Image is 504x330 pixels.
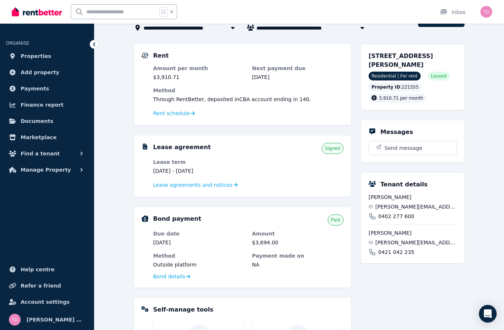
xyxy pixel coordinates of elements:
[252,230,344,237] dt: Amount
[21,133,56,142] span: Marketplace
[6,295,88,309] a: Account settings
[380,180,428,189] h5: Tenant details
[379,96,423,101] span: 3,910.71 per month
[153,230,245,237] dt: Due date
[170,9,173,15] span: k
[6,49,88,63] a: Properties
[6,146,88,161] button: Find a tenant
[6,262,88,277] a: Help centre
[21,84,49,93] span: Payments
[21,265,55,274] span: Help centre
[21,298,70,306] span: Account settings
[331,217,340,223] span: Paid
[372,84,400,90] span: Property ID
[153,181,232,189] span: Lease agreements and notices
[153,51,169,60] h5: Rent
[153,158,245,166] dt: Lease term
[375,239,457,246] span: [PERSON_NAME][EMAIL_ADDRESS][DOMAIN_NAME]
[141,53,149,58] img: Rental Payments
[21,165,71,174] span: Manage Property
[153,110,195,117] a: Rent schedule
[141,215,149,222] img: Bond Details
[369,72,421,80] span: Residential | For rent
[6,130,88,145] a: Marketplace
[153,65,245,72] dt: Amount per month
[6,97,88,112] a: Finance report
[252,65,344,72] dt: Next payment due
[9,314,21,326] img: Thurai Das M Thuraisingham
[21,281,61,290] span: Refer a friend
[153,305,213,314] h5: Self-manage tools
[378,213,414,220] span: 0402 277 600
[369,193,457,201] span: [PERSON_NAME]
[479,305,497,323] div: Open Intercom Messenger
[153,181,238,189] a: Lease agreements and notices
[12,6,62,17] img: RentBetter
[21,100,63,109] span: Finance report
[325,145,340,151] span: Signed
[252,73,344,81] dd: [DATE]
[153,273,185,280] span: Bond details
[384,144,422,152] span: Send message
[6,81,88,96] a: Payments
[27,315,85,324] span: [PERSON_NAME] M [PERSON_NAME]
[369,83,422,92] div: : 221555
[153,73,245,81] dd: $3,910.71
[153,261,245,268] dd: Outside platform
[21,117,53,126] span: Documents
[252,252,344,259] dt: Payment made on
[369,229,457,237] span: [PERSON_NAME]
[378,248,414,256] span: 0421 042 235
[6,65,88,80] a: Add property
[6,41,29,46] span: ORGANISE
[252,239,344,246] dd: $3,694.00
[153,87,344,94] dt: Method
[153,239,245,246] dd: [DATE]
[153,110,190,117] span: Rent schedule
[369,52,433,68] span: [STREET_ADDRESS][PERSON_NAME]
[21,68,59,77] span: Add property
[6,114,88,128] a: Documents
[380,128,413,137] h5: Messages
[480,6,492,18] img: Thurai Das M Thuraisingham
[375,203,457,210] span: [PERSON_NAME][EMAIL_ADDRESS][DOMAIN_NAME]
[21,149,60,158] span: Find a tenant
[153,214,201,223] h5: Bond payment
[252,261,344,268] dd: NA
[153,143,211,152] h5: Lease agreement
[431,73,446,79] span: Leased
[153,167,245,175] dd: [DATE] - [DATE]
[153,273,190,280] a: Bond details
[6,162,88,177] button: Manage Property
[153,96,311,102] span: Through RentBetter , deposited in CBA account ending in 140 .
[369,141,457,155] button: Send message
[153,252,245,259] dt: Method
[21,52,51,61] span: Properties
[6,278,88,293] a: Refer a friend
[440,8,466,16] div: Inbox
